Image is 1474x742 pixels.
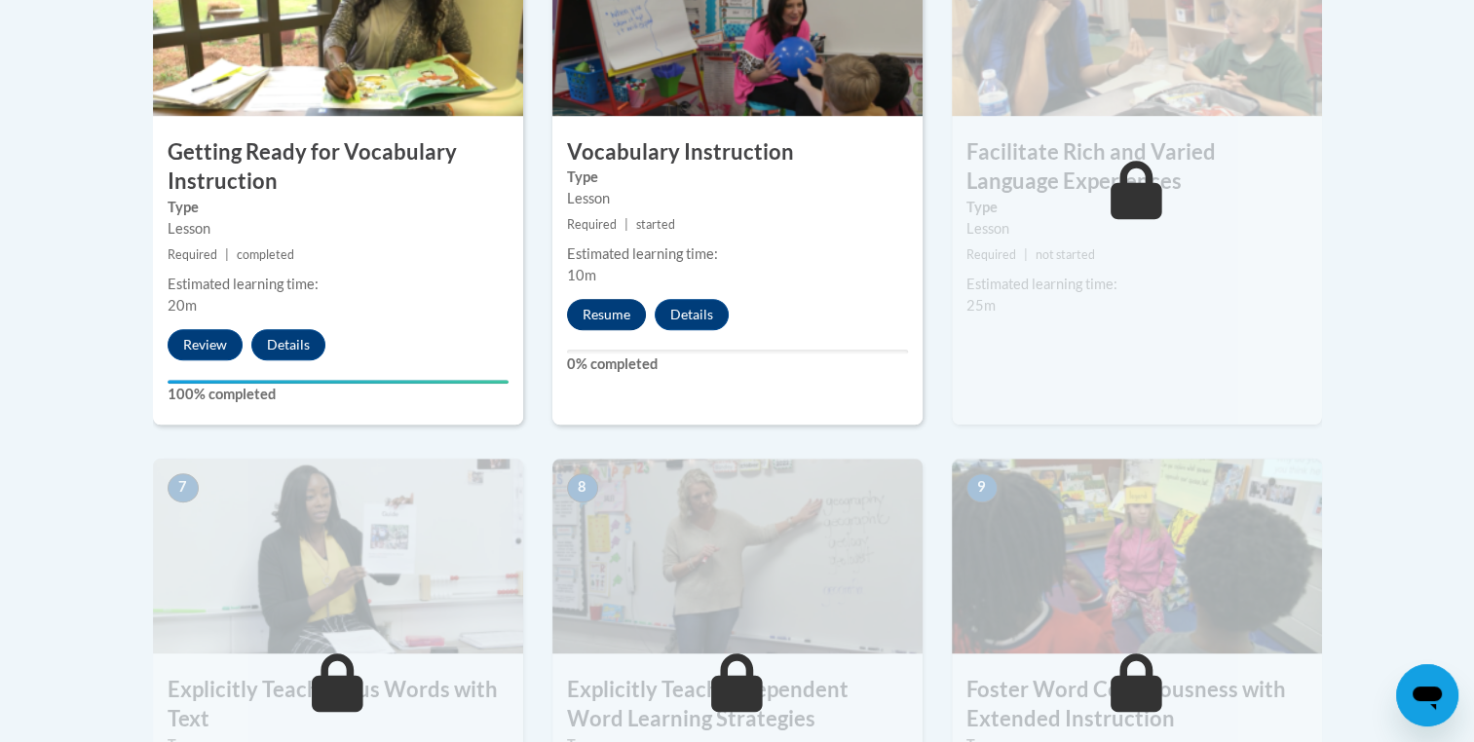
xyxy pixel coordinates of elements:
label: 100% completed [168,384,509,405]
h3: Explicitly Teach Independent Word Learning Strategies [552,675,923,735]
button: Details [655,299,729,330]
button: Resume [567,299,646,330]
div: Estimated learning time: [567,243,908,265]
span: 8 [567,473,598,502]
h3: Foster Word Consciousness with Extended Instruction [952,675,1322,735]
span: completed [237,247,294,262]
span: 9 [966,473,998,502]
span: Required [966,247,1016,262]
div: Estimated learning time: [168,274,509,295]
img: Course Image [552,459,923,653]
span: | [225,247,229,262]
span: 10m [567,267,596,283]
label: Type [966,197,1307,218]
span: not started [1036,247,1095,262]
button: Details [251,329,325,360]
iframe: Button to launch messaging window [1396,664,1458,726]
label: Type [168,197,509,218]
span: | [624,217,628,232]
div: Lesson [168,218,509,240]
div: Lesson [567,188,908,209]
h3: Vocabulary Instruction [552,137,923,167]
h3: Facilitate Rich and Varied Language Experiences [952,137,1322,198]
button: Review [168,329,243,360]
img: Course Image [153,459,523,653]
h3: Getting Ready for Vocabulary Instruction [153,137,523,198]
span: 20m [168,297,197,314]
label: 0% completed [567,353,908,375]
span: 25m [966,297,996,314]
span: started [636,217,675,232]
img: Course Image [952,459,1322,653]
div: Lesson [966,218,1307,240]
span: | [1024,247,1028,262]
div: Estimated learning time: [966,274,1307,295]
span: Required [168,247,217,262]
div: Your progress [168,380,509,384]
h3: Explicitly Teach Focus Words with Text [153,675,523,735]
span: 7 [168,473,199,502]
span: Required [567,217,617,232]
label: Type [567,167,908,188]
